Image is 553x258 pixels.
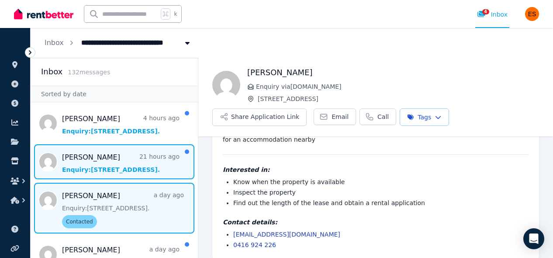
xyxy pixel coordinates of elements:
span: 4 [482,9,489,14]
a: 0416 924 226 [233,241,276,248]
a: [PERSON_NAME]a day agoEnquiry:[STREET_ADDRESS].Contacted [62,191,184,228]
h2: Inbox [41,66,62,78]
li: Inspect the property [233,188,529,197]
li: Find out the length of the lease and obtain a rental application [233,199,529,207]
img: Evangeline Samoilov [525,7,539,21]
span: Enquiry via [DOMAIN_NAME] [256,82,539,91]
div: Sorted by date [31,86,198,102]
h4: Interested in: [223,165,529,174]
span: k [174,10,177,17]
h1: [PERSON_NAME] [247,66,539,79]
span: 132 message s [68,69,110,76]
div: Open Intercom Messenger [523,228,544,249]
a: Call [359,108,396,125]
button: Tags [400,108,449,126]
span: Email [332,112,349,121]
a: Inbox [45,38,64,47]
button: Share Application Link [212,108,307,126]
span: [STREET_ADDRESS] [258,94,539,103]
a: [EMAIL_ADDRESS][DOMAIN_NAME] [233,231,340,238]
h4: Contact details: [223,218,529,227]
a: [PERSON_NAME]21 hours agoEnquiry:[STREET_ADDRESS]. [62,152,180,174]
img: RentBetter [14,7,73,21]
li: Know when the property is available [233,178,529,186]
a: [PERSON_NAME]4 hours agoEnquiry:[STREET_ADDRESS]. [62,114,180,136]
div: Inbox [477,10,508,19]
img: Abid Raza [212,71,240,99]
nav: Breadcrumb [31,28,206,58]
span: Tags [407,113,431,122]
a: Email [314,108,356,125]
span: Call [377,112,389,121]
